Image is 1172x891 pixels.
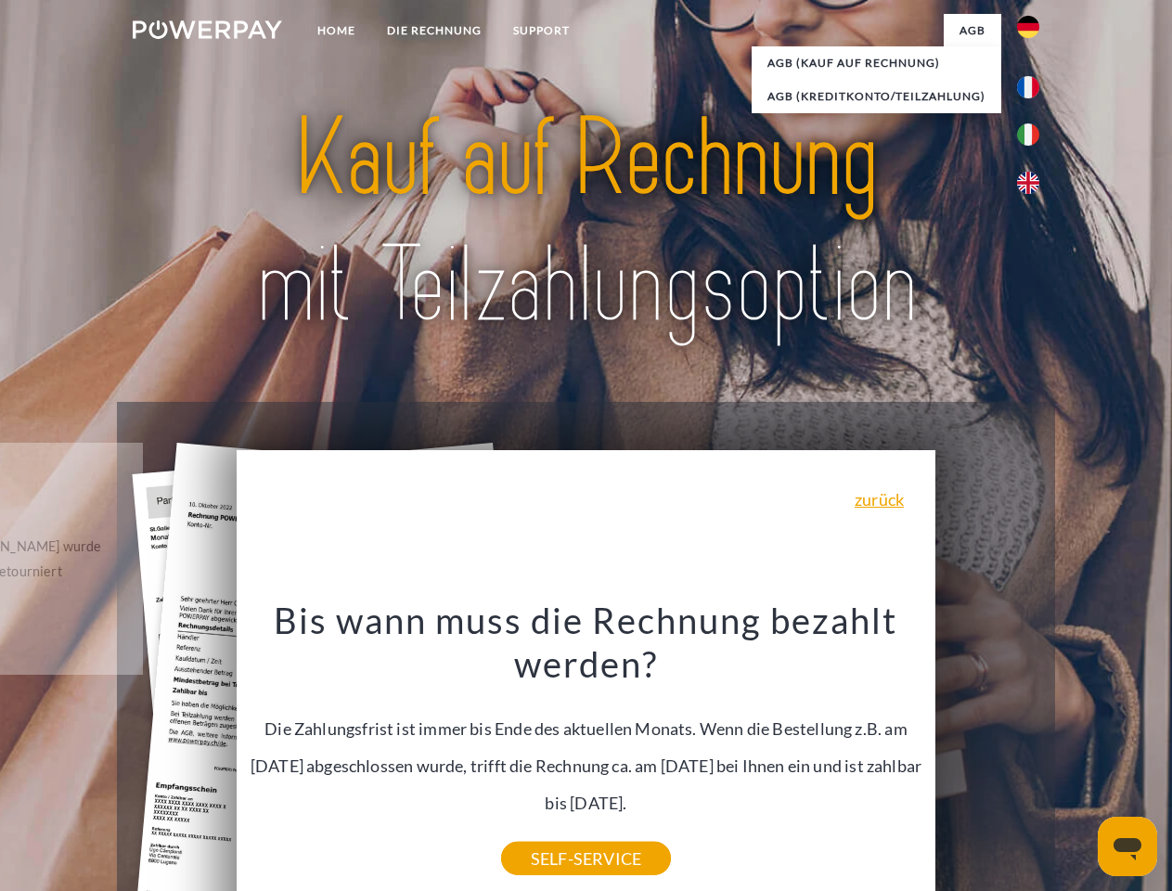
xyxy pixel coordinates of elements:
[855,491,904,508] a: zurück
[752,46,1001,80] a: AGB (Kauf auf Rechnung)
[944,14,1001,47] a: agb
[1017,76,1039,98] img: fr
[133,20,282,39] img: logo-powerpay-white.svg
[177,89,995,355] img: title-powerpay_de.svg
[1098,817,1157,876] iframe: Schaltfläche zum Öffnen des Messaging-Fensters
[371,14,497,47] a: DIE RECHNUNG
[501,842,671,875] a: SELF-SERVICE
[497,14,586,47] a: SUPPORT
[248,598,925,687] h3: Bis wann muss die Rechnung bezahlt werden?
[248,598,925,859] div: Die Zahlungsfrist ist immer bis Ende des aktuellen Monats. Wenn die Bestellung z.B. am [DATE] abg...
[1017,172,1039,194] img: en
[752,80,1001,113] a: AGB (Kreditkonto/Teilzahlung)
[1017,123,1039,146] img: it
[1017,16,1039,38] img: de
[302,14,371,47] a: Home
